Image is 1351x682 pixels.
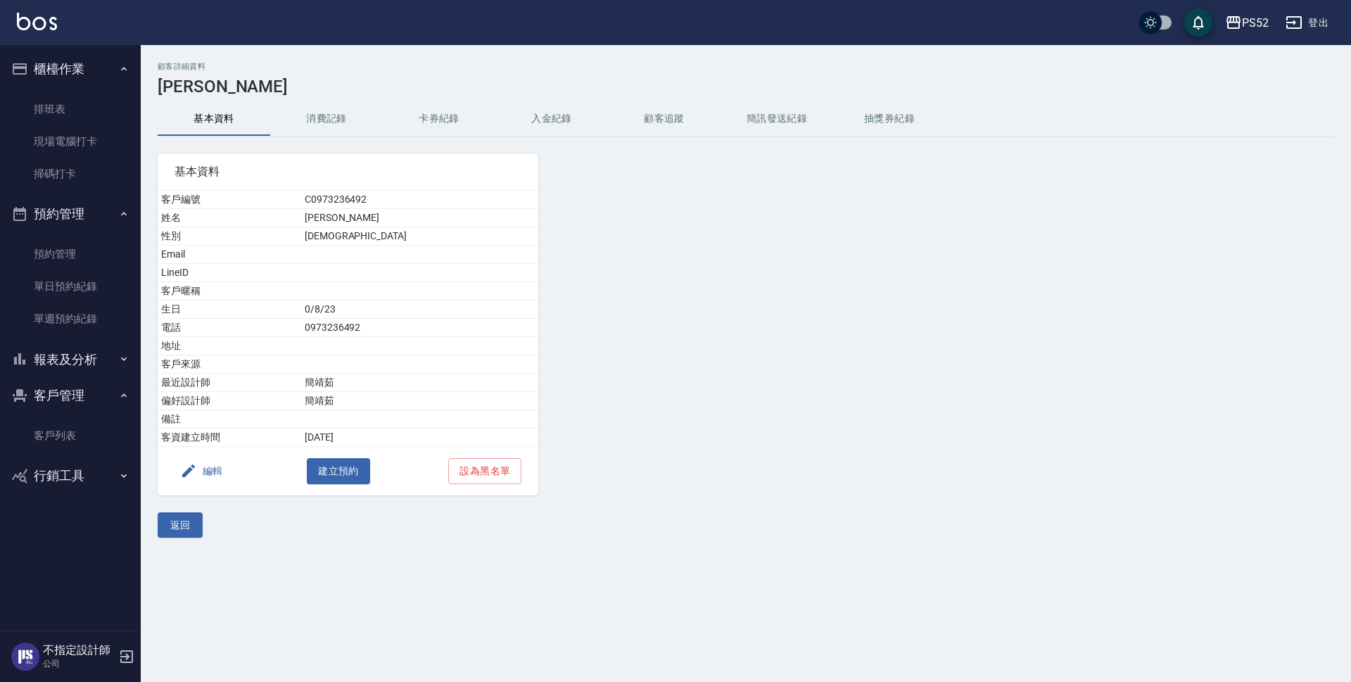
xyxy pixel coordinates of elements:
img: Person [11,643,39,671]
button: 客戶管理 [6,377,135,414]
a: 客戶列表 [6,419,135,452]
button: 抽獎券紀錄 [833,102,946,136]
button: 預約管理 [6,196,135,232]
td: 0/8/23 [301,301,538,319]
button: 編輯 [175,458,229,484]
div: PS52 [1242,14,1269,32]
td: 備註 [158,410,301,429]
button: 顧客追蹤 [608,102,721,136]
button: 行銷工具 [6,457,135,494]
a: 掃碼打卡 [6,158,135,190]
td: 最近設計師 [158,374,301,392]
a: 現場電腦打卡 [6,125,135,158]
td: 客戶暱稱 [158,282,301,301]
td: 客資建立時間 [158,429,301,447]
td: C0973236492 [301,191,538,209]
td: [DATE] [301,429,538,447]
button: 櫃檯作業 [6,51,135,87]
td: LineID [158,264,301,282]
a: 預約管理 [6,238,135,270]
h3: [PERSON_NAME] [158,77,1334,96]
button: 報表及分析 [6,341,135,378]
button: 入金紀錄 [495,102,608,136]
button: 登出 [1280,10,1334,36]
button: 簡訊發送紀錄 [721,102,833,136]
a: 單週預約紀錄 [6,303,135,335]
a: 單日預約紀錄 [6,270,135,303]
td: 性別 [158,227,301,246]
td: 簡靖茹 [301,392,538,410]
td: 電話 [158,319,301,337]
td: 客戶來源 [158,355,301,374]
td: 0973236492 [301,319,538,337]
button: PS52 [1219,8,1274,37]
td: [PERSON_NAME] [301,209,538,227]
h5: 不指定設計師 [43,643,115,657]
td: 地址 [158,337,301,355]
img: Logo [17,13,57,30]
p: 公司 [43,657,115,670]
button: 返回 [158,512,203,538]
span: 基本資料 [175,165,521,179]
button: 建立預約 [307,458,370,484]
td: 生日 [158,301,301,319]
button: 基本資料 [158,102,270,136]
td: 客戶編號 [158,191,301,209]
button: 消費記錄 [270,102,383,136]
td: [DEMOGRAPHIC_DATA] [301,227,538,246]
td: 姓名 [158,209,301,227]
button: save [1184,8,1212,37]
td: Email [158,246,301,264]
a: 排班表 [6,93,135,125]
button: 卡券紀錄 [383,102,495,136]
h2: 顧客詳細資料 [158,62,1334,71]
button: 設為黑名單 [448,458,521,484]
td: 偏好設計師 [158,392,301,410]
td: 簡靖茹 [301,374,538,392]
